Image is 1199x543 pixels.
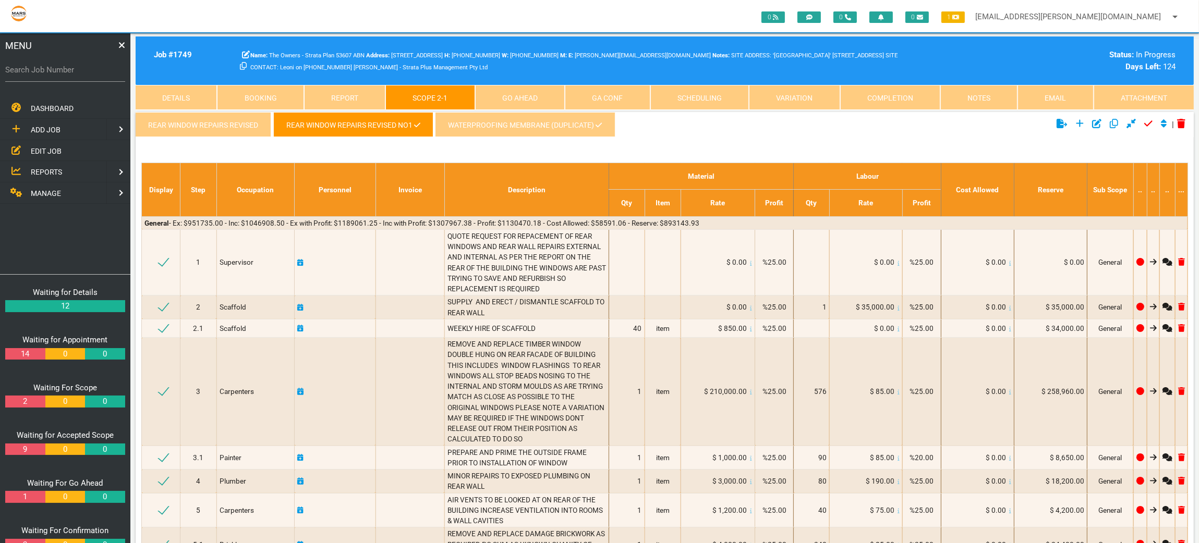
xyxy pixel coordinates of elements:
span: 3 [197,387,201,396]
td: $ 35,000.00 [1014,295,1087,319]
a: Waiting for Accepted Scope [17,430,114,440]
b: E: [568,52,573,59]
span: %25.00 [762,258,786,266]
span: PREPARE AND PRIME THE OUTSIDE FRAME PRIOR TO INSTALLATION OF WINDOW [447,448,588,467]
span: 1 [822,303,827,311]
span: MENU [5,39,32,53]
span: item [656,324,670,332]
a: Waiting For Scope [33,383,97,392]
th: Sub Scope [1087,163,1134,217]
b: General [144,219,169,227]
span: item [656,453,670,462]
b: Address: [366,52,390,59]
b: Name: [250,52,268,59]
a: Booking [217,85,304,110]
span: $ 0.00 [986,387,1006,396]
span: $ 75.00 [870,506,894,514]
a: Click here to add schedule. [297,453,304,462]
span: Carpenters [220,506,254,514]
span: Painter [220,453,241,462]
span: 1 [638,506,642,514]
a: Attachment [1094,85,1194,110]
span: Scaffold [220,324,246,332]
span: SITE ADDRESS: '[GEOGRAPHIC_DATA]' [STREET_ADDRESS] SITE CONTACT: Leoni on [PHONE_NUMBER] [PERSON_... [250,52,898,71]
a: 9 [5,443,45,455]
span: %25.00 [762,477,786,485]
a: Click here to add schedule. [297,303,304,311]
span: $ 0.00 [726,303,747,311]
span: AIR VENTS TO BE LOOKED AT ON REAR OF THE BUILDING INCREASE VENTILATION INTO ROOMS & WALL CAVITIES [447,496,604,525]
a: Click here copy customer information. [240,62,247,71]
span: DASHBOARD [31,104,74,113]
th: Cost Allowed [941,163,1014,217]
a: 0 [85,491,125,503]
td: $ 8,650.00 [1014,446,1087,470]
span: %25.00 [910,387,934,396]
a: 1 [5,491,45,503]
td: $ 4,200.00 [1014,493,1087,527]
span: Supervisor [220,258,253,266]
span: item [656,506,670,514]
span: %25.00 [910,506,934,514]
span: Plumber [220,477,246,485]
span: $ 0.00 [986,477,1006,485]
span: EDIT JOB [31,146,62,155]
th: Step [180,163,216,217]
a: Click here to add schedule. [297,506,304,514]
div: | [1053,112,1189,137]
span: $ 0.00 [986,258,1006,266]
span: 1 [941,11,965,23]
th: Display [142,163,180,217]
span: $ 850.00 [718,324,747,332]
span: %25.00 [762,387,786,396]
span: $ 0.00 [726,258,747,266]
a: 0 [45,348,85,360]
span: 3.1 [193,453,204,462]
span: $ 0.00 [986,506,1006,514]
span: item [656,387,670,396]
span: 1 [638,453,642,462]
span: Scaffold [220,303,246,311]
span: General [1098,506,1122,514]
th: Qty [794,190,829,216]
span: General [1098,303,1122,311]
span: $ 0.00 [874,324,894,332]
th: Profit [902,190,941,216]
a: Report [304,85,385,110]
a: Waiting for Details [33,288,98,297]
td: $ 0.00 [1014,229,1087,295]
span: 40 [818,506,827,514]
span: General [1098,387,1122,396]
a: 0 [45,491,85,503]
span: $ 210,000.00 [704,387,747,396]
span: 0 [833,11,857,23]
span: $ 0.00 [986,324,1006,332]
span: General [1098,324,1122,332]
th: Profit [755,190,794,216]
a: Waiting For Go Ahead [28,478,103,488]
b: Job # 1749 [154,50,192,59]
b: Notes: [712,52,730,59]
div: In Progress 124 [929,49,1176,72]
span: $ 1,000.00 [712,453,747,462]
th: Reserve [1014,163,1087,217]
span: SUPPLY AND ERECT / DISMANTLE SCAFFOLD TO REAR WALL [447,298,606,316]
span: $ 85.00 [870,387,894,396]
span: $ 0.00 [986,453,1006,462]
a: REAR WINDOW REPAIRS REVISED [136,112,271,137]
label: Search Job Number [5,64,125,76]
span: MINOR REPAIRS TO EXPOSED PLUMBING ON REAR WALL [447,472,592,490]
a: Email [1018,85,1093,110]
span: 80 [818,477,827,485]
a: 12 [5,300,125,312]
th: .. [1147,163,1159,217]
span: 2 [197,303,201,311]
span: %25.00 [762,453,786,462]
a: 0 [85,396,125,408]
a: Details [136,85,217,110]
th: ... [1175,163,1188,217]
th: Qty [609,190,645,216]
span: [PERSON_NAME][EMAIL_ADDRESS][DOMAIN_NAME] [568,52,711,59]
span: %25.00 [762,506,786,514]
img: s3file [10,5,27,22]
